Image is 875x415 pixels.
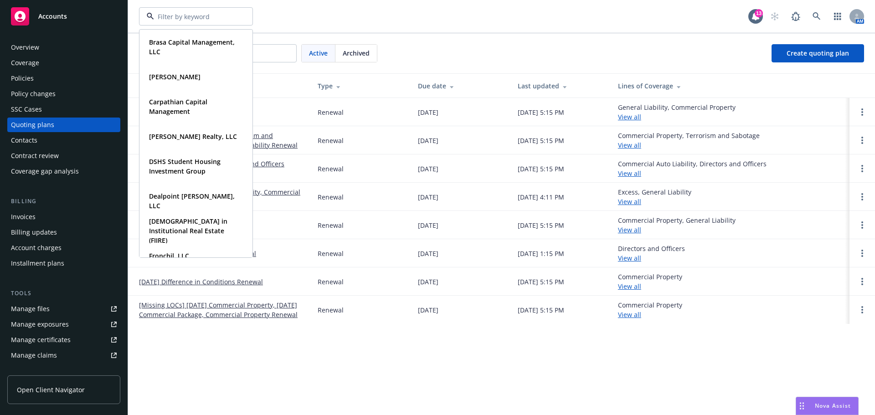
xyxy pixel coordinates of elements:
[318,220,344,230] div: Renewal
[7,317,120,332] span: Manage exposures
[418,108,438,117] div: [DATE]
[149,157,221,175] strong: DSHS Student Housing Investment Group
[318,305,344,315] div: Renewal
[618,169,641,178] a: View all
[11,133,37,148] div: Contacts
[618,113,641,121] a: View all
[149,38,235,56] strong: Brasa Capital Management, LLC
[7,71,120,86] a: Policies
[343,48,370,58] span: Archived
[787,7,805,26] a: Report a Bug
[309,48,328,58] span: Active
[11,102,42,117] div: SSC Cases
[796,397,808,415] div: Drag to move
[11,317,69,332] div: Manage exposures
[618,310,641,319] a: View all
[7,210,120,224] a: Invoices
[618,300,682,319] div: Commercial Property
[7,197,120,206] div: Billing
[11,56,39,70] div: Coverage
[618,215,736,235] div: Commercial Property, General Liability
[11,348,57,363] div: Manage claims
[149,72,201,81] strong: [PERSON_NAME]
[11,40,39,55] div: Overview
[7,256,120,271] a: Installment plans
[7,149,120,163] a: Contract review
[318,108,344,117] div: Renewal
[7,102,120,117] a: SSC Cases
[318,164,344,174] div: Renewal
[318,277,344,287] div: Renewal
[7,164,120,179] a: Coverage gap analysis
[149,192,235,210] strong: Dealpoint [PERSON_NAME], LLC
[518,305,564,315] div: [DATE] 5:15 PM
[787,49,849,57] span: Create quoting plan
[7,289,120,298] div: Tools
[618,131,760,150] div: Commercial Property, Terrorism and Sabotage
[518,192,564,202] div: [DATE] 4:11 PM
[7,87,120,101] a: Policy changes
[318,192,344,202] div: Renewal
[766,7,784,26] a: Start snowing
[7,241,120,255] a: Account charges
[139,300,303,319] a: [Missing LOCs] [DATE] Commercial Property, [DATE] Commercial Package, Commercial Property Renewal
[149,97,207,116] strong: Carpathian Capital Management
[149,217,227,245] strong: [DEMOGRAPHIC_DATA] in Institutional Real Estate (FIIRE)
[857,220,868,231] a: Open options
[518,164,564,174] div: [DATE] 5:15 PM
[7,133,120,148] a: Contacts
[618,254,641,262] a: View all
[829,7,847,26] a: Switch app
[796,397,859,415] button: Nova Assist
[755,9,763,17] div: 13
[815,402,851,410] span: Nova Assist
[857,135,868,146] a: Open options
[11,241,62,255] div: Account charges
[149,132,237,141] strong: [PERSON_NAME] Realty, LLC
[11,87,56,101] div: Policy changes
[11,225,57,240] div: Billing updates
[7,4,120,29] a: Accounts
[418,220,438,230] div: [DATE]
[618,187,691,206] div: Excess, General Liability
[154,12,234,21] input: Filter by keyword
[418,81,504,91] div: Due date
[618,81,842,91] div: Lines of Coverage
[618,244,685,263] div: Directors and Officers
[618,272,682,291] div: Commercial Property
[11,149,59,163] div: Contract review
[7,364,120,378] a: Manage BORs
[11,302,50,316] div: Manage files
[7,333,120,347] a: Manage certificates
[11,118,54,132] div: Quoting plans
[11,256,64,271] div: Installment plans
[418,136,438,145] div: [DATE]
[7,302,120,316] a: Manage files
[418,249,438,258] div: [DATE]
[857,276,868,287] a: Open options
[7,225,120,240] a: Billing updates
[11,210,36,224] div: Invoices
[618,197,641,206] a: View all
[11,364,54,378] div: Manage BORs
[17,385,85,395] span: Open Client Navigator
[808,7,826,26] a: Search
[7,348,120,363] a: Manage claims
[418,277,438,287] div: [DATE]
[7,40,120,55] a: Overview
[618,102,736,122] div: General Liability, Commercial Property
[518,136,564,145] div: [DATE] 5:15 PM
[857,304,868,315] a: Open options
[618,225,641,234] a: View all
[318,249,344,258] div: Renewal
[139,277,263,287] a: [DATE] Difference in Conditions Renewal
[857,248,868,259] a: Open options
[318,81,403,91] div: Type
[772,44,864,62] a: Create quoting plan
[518,220,564,230] div: [DATE] 5:15 PM
[418,164,438,174] div: [DATE]
[857,107,868,118] a: Open options
[11,164,79,179] div: Coverage gap analysis
[618,282,641,291] a: View all
[7,118,120,132] a: Quoting plans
